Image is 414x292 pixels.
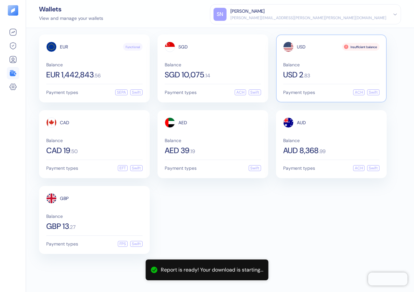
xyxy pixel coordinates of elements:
span: AUD 8,368 [283,147,319,154]
span: Balance [46,214,143,219]
span: . 99 [319,149,325,154]
div: [PERSON_NAME] [230,8,265,15]
span: Payment types [283,166,315,170]
span: AUD [297,120,306,125]
span: Functional [126,45,140,49]
span: EUR 1,442,843 [46,71,94,79]
span: . 19 [189,149,195,154]
span: Balance [46,138,143,143]
div: View and manage your wallets [39,15,103,22]
span: CAD 19 [46,147,70,154]
span: Payment types [165,90,197,95]
span: . 27 [69,225,76,230]
div: [PERSON_NAME][EMAIL_ADDRESS][PERSON_NAME][PERSON_NAME][DOMAIN_NAME] [230,15,386,21]
div: ACH [353,89,365,95]
div: Insufficient balance [342,43,379,51]
a: Settings [7,83,19,91]
iframe: Chatra live chat [368,272,407,285]
span: EUR [60,45,68,49]
div: Swift [367,89,379,95]
div: Wallets [39,6,103,12]
span: Balance [165,62,261,67]
div: ACH [235,89,246,95]
span: SGD 10,075 [165,71,204,79]
a: Wallets [7,69,19,77]
span: GBP [60,196,69,201]
span: Payment types [46,242,78,246]
span: . 50 [70,149,78,154]
span: SGD [178,45,188,49]
span: USD 2 [283,71,303,79]
span: AED 39 [165,147,189,154]
span: Balance [165,138,261,143]
span: USD [297,45,306,49]
span: Balance [46,62,143,67]
div: ACH [353,165,365,171]
div: Swift [130,241,143,247]
span: . 56 [94,73,101,78]
a: Hedges [7,42,19,50]
span: AED [178,120,187,125]
div: Swift [130,165,143,171]
div: Swift [249,165,261,171]
span: Payment types [46,166,78,170]
span: Balance [283,62,379,67]
span: CAD [60,120,69,125]
a: Overview [7,28,19,36]
span: Payment types [46,90,78,95]
span: Payment types [165,166,197,170]
span: Payment types [283,90,315,95]
a: Customers [7,56,19,63]
div: Report is ready! Your download is starting... [161,266,263,274]
div: Swift [249,89,261,95]
img: logo-tablet-V2.svg [8,5,18,16]
div: Swift [367,165,379,171]
div: SEPA [115,89,128,95]
div: SN [214,8,227,21]
span: GBP 13 [46,222,69,230]
div: FPS [118,241,128,247]
span: Balance [283,138,379,143]
div: Swift [130,89,143,95]
div: EFT [118,165,128,171]
span: . 83 [303,73,310,78]
span: . 14 [204,73,210,78]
